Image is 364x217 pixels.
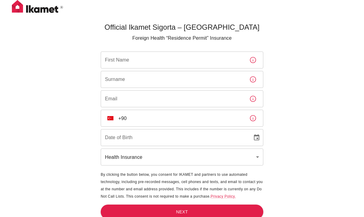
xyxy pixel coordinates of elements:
h5: Official Ikamet Sigorta – [GEOGRAPHIC_DATA] [101,22,263,32]
span: By clicking the button below, you consent for IKAMET and partners to use automated technology, in... [101,172,263,199]
input: DD/MM/YYYY [101,129,248,146]
button: Select country [105,113,116,124]
p: Foreign Health “Residence Permit” Insurance [101,35,263,42]
a: Privacy Policy. [211,194,236,199]
button: Choose date [251,132,263,144]
div: Health Insurance [101,149,263,165]
img: unknown [107,116,113,120]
